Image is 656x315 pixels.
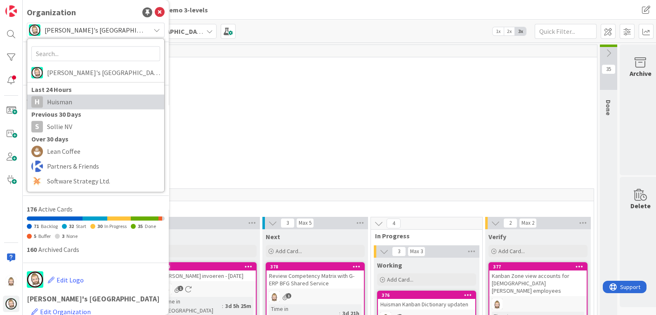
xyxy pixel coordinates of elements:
span: Rob's Kanban Zone [30,59,587,68]
span: 1 [286,293,291,299]
span: 1 [178,286,183,291]
span: Software Strategy Ltd. [47,175,160,187]
span: In Progress [104,223,127,229]
div: Kanban Zone view accounts for [DEMOGRAPHIC_DATA] [PERSON_NAME] employees [489,270,587,296]
img: Rv [269,291,280,302]
a: avatarLean Coffee [27,144,164,159]
img: avatar [31,175,43,187]
span: 71 [34,223,39,229]
div: 376 [382,292,475,298]
div: 377 [489,263,587,270]
span: Done [145,223,156,229]
span: 32 [69,223,74,229]
div: Rv [489,299,587,309]
div: 379[PERSON_NAME] invoeren - [DATE] [158,263,256,281]
input: Quick Filter... [535,24,597,39]
div: Archived Cards [27,244,165,254]
div: 379 [158,263,256,270]
span: 1x [493,27,504,35]
img: Rv [492,299,503,309]
span: Add Card... [276,247,302,255]
span: Verify [488,233,506,241]
div: Max 5 [299,221,311,225]
span: Sollie NV [47,120,160,133]
div: 378Review Competency Matrix with G-ERP BFG Shared Service [267,263,364,289]
span: 2 [503,218,517,228]
div: Huisman Kanban Dictionary updaten [378,299,475,310]
div: 377Kanban Zone view accounts for [DEMOGRAPHIC_DATA] [PERSON_NAME] employees [489,263,587,296]
img: avatar [31,67,43,78]
span: 3 [392,247,406,256]
span: 30 [97,223,102,229]
span: 4 [387,219,401,228]
div: 378 [270,264,364,270]
span: Support [17,1,38,11]
span: Werk bij Klanten [33,203,583,212]
img: avatar [27,271,43,288]
img: avatar [31,146,43,157]
span: Start [76,223,86,229]
div: Review Competency Matrix with G-ERP BFG Shared Service [267,270,364,289]
span: 160 [27,245,37,254]
div: Active Cards [27,204,165,214]
div: Rv [158,284,256,294]
div: Time in [GEOGRAPHIC_DATA] [161,297,222,315]
div: Previous 30 Days [27,109,164,119]
span: 2x [504,27,515,35]
img: Rv [5,275,17,287]
span: 35 [138,223,143,229]
a: SSollie NV [27,119,164,134]
div: Over 30 days [27,134,164,144]
div: 376Huisman Kanban Dictionary updaten [378,291,475,310]
div: Delete [630,201,651,211]
button: Edit Logo [47,271,84,289]
span: [PERSON_NAME]'s [GEOGRAPHIC_DATA] [47,66,160,79]
div: 377 [493,264,587,270]
span: Add Card... [498,247,525,255]
span: Huisman [47,96,160,108]
span: 3x [515,27,526,35]
span: Partners & Friends [47,160,160,172]
div: H [31,96,43,108]
div: 3d 5h 25m [223,301,253,310]
span: : [222,301,223,310]
div: Organization [27,6,76,19]
span: Buffer [38,233,51,239]
span: 176 [27,205,37,213]
div: Last 24 Hours [27,85,164,94]
span: 3 [281,218,295,228]
span: Working [377,261,402,269]
div: Archive [630,68,651,78]
div: 379 [162,264,256,270]
div: 376 [378,291,475,299]
span: 35 [602,64,616,74]
div: Max 2 [521,221,534,225]
div: Rv [267,291,364,302]
a: avatarPartners & Friends [27,159,164,174]
div: S [31,121,43,132]
img: avatar [31,160,43,172]
div: [PERSON_NAME] invoeren - [DATE] [158,270,256,281]
span: Edit Logo [57,276,84,284]
img: avatar [29,24,40,36]
div: 378 [267,263,364,270]
img: avatar [5,298,17,310]
a: HHuisman [27,94,164,109]
span: Next [266,233,280,241]
span: In Progress [375,232,472,240]
span: None [66,233,78,239]
div: Max 3 [410,249,423,254]
span: Done [604,100,613,115]
span: [PERSON_NAME]'s [GEOGRAPHIC_DATA] [45,24,146,36]
a: avatarSoftware Strategy Ltd. [27,174,164,188]
span: Huisman Demo 3-levels [137,5,208,15]
input: Search... [31,46,160,61]
a: avatar[PERSON_NAME]'s [GEOGRAPHIC_DATA] [27,65,164,80]
span: Lean Coffee [47,145,160,157]
span: 3 [62,233,64,239]
span: Backlog [41,223,58,229]
span: 5 [34,233,36,239]
span: Add Card... [387,276,413,283]
img: Visit kanbanzone.com [5,5,17,17]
